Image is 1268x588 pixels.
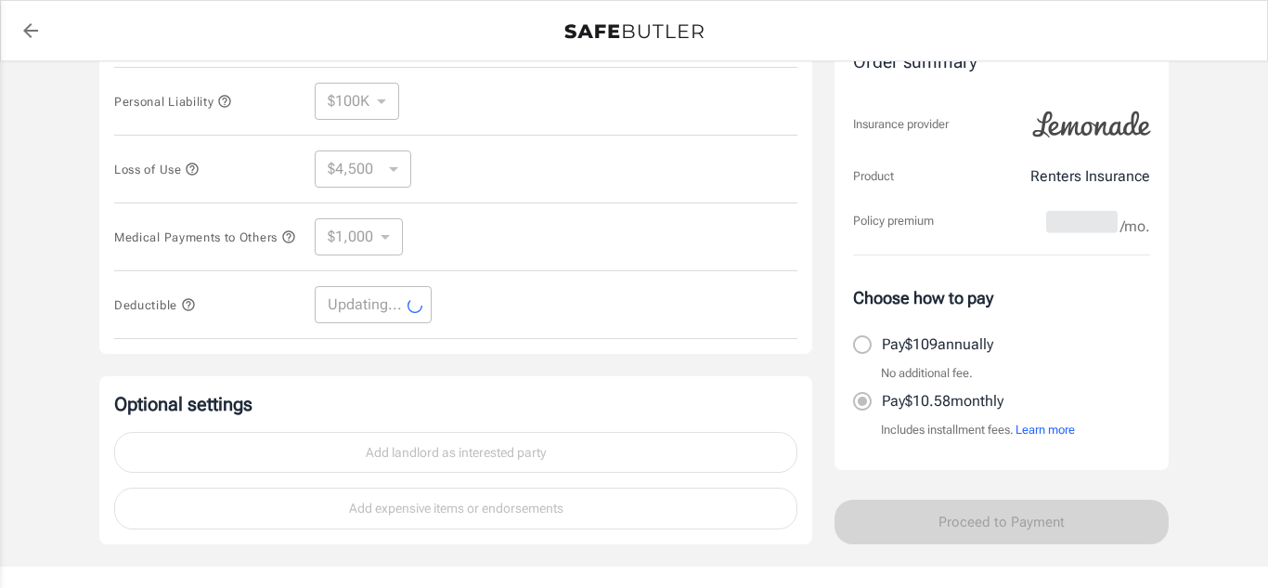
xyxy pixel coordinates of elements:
[1120,214,1150,240] span: /mo.
[853,212,934,230] p: Policy premium
[853,167,894,186] p: Product
[114,391,797,417] p: Optional settings
[853,115,949,134] p: Insurance provider
[853,285,1150,310] p: Choose how to pay
[114,95,232,109] span: Personal Liability
[881,421,1075,439] p: Includes installment fees.
[114,158,200,180] button: Loss of Use
[114,230,296,244] span: Medical Payments to Others
[882,333,993,356] p: Pay $109 annually
[12,12,49,49] a: back to quotes
[114,298,196,312] span: Deductible
[853,49,1150,76] div: Order summary
[1030,165,1150,188] p: Renters Insurance
[881,364,973,383] p: No additional fee.
[114,163,200,176] span: Loss of Use
[1016,421,1075,439] button: Learn more
[114,226,296,248] button: Medical Payments to Others
[114,90,232,112] button: Personal Liability
[114,294,196,316] button: Deductible
[882,390,1003,412] p: Pay $10.58 monthly
[1022,98,1161,150] img: Lemonade
[564,24,704,39] img: Back to quotes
